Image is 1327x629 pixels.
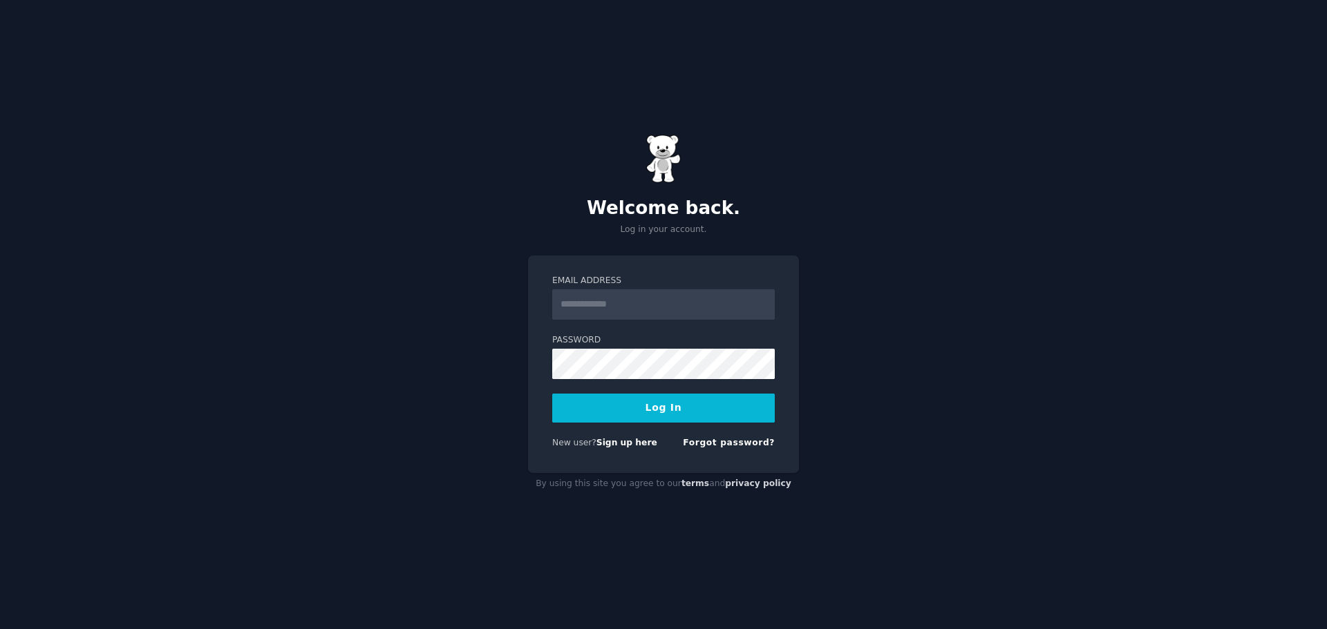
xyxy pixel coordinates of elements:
a: privacy policy [725,478,791,488]
a: terms [681,478,709,488]
p: Log in your account. [528,224,799,236]
label: Email Address [552,275,775,287]
a: Forgot password? [683,438,775,447]
h2: Welcome back. [528,197,799,220]
label: Password [552,334,775,347]
span: New user? [552,438,596,447]
button: Log In [552,394,775,423]
img: Gummy Bear [646,135,681,183]
a: Sign up here [596,438,657,447]
div: By using this site you agree to our and [528,473,799,495]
